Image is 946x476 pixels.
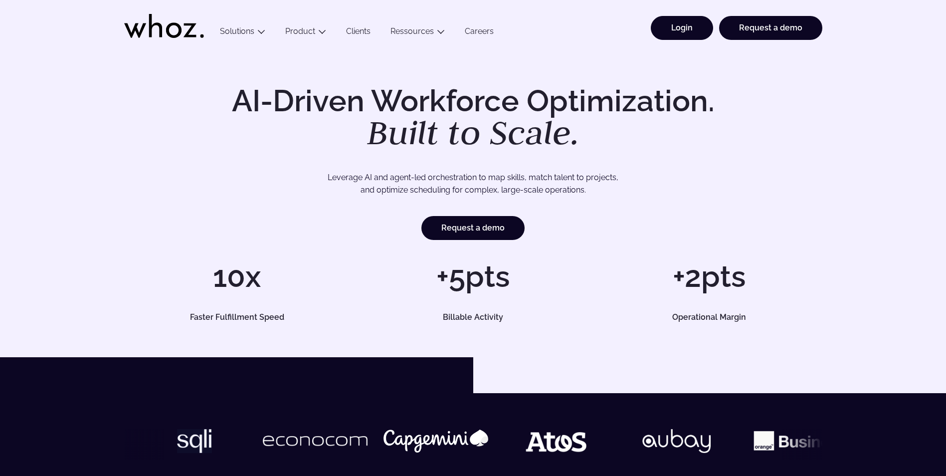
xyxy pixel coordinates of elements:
button: Ressources [380,26,455,40]
em: Built to Scale. [367,110,579,154]
p: Leverage AI and agent-led orchestration to map skills, match talent to projects, and optimize sch... [159,171,787,197]
button: Solutions [210,26,275,40]
a: Careers [455,26,504,40]
h1: AI-Driven Workforce Optimization. [218,86,729,150]
h1: 10x [124,261,350,291]
a: Clients [336,26,380,40]
h5: Operational Margin [607,313,811,321]
a: Ressources [390,26,434,36]
button: Product [275,26,336,40]
a: Request a demo [421,216,525,240]
a: Login [651,16,713,40]
a: Request a demo [719,16,822,40]
h5: Faster Fulfillment Speed [135,313,339,321]
a: Product [285,26,315,36]
iframe: Chatbot [880,410,932,462]
h1: +2pts [596,261,822,291]
h5: Billable Activity [372,313,575,321]
h1: +5pts [360,261,586,291]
